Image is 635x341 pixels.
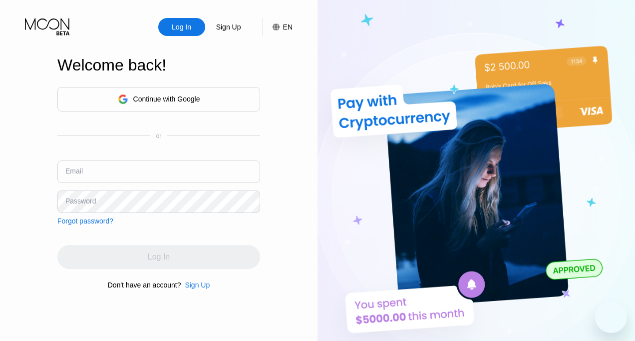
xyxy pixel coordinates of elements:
[185,281,210,289] div: Sign Up
[205,18,252,36] div: Sign Up
[262,18,293,36] div: EN
[65,167,83,175] div: Email
[595,301,627,333] iframe: Button to launch messaging window
[133,95,200,103] div: Continue with Google
[158,18,205,36] div: Log In
[57,217,113,225] div: Forgot password?
[171,22,192,32] div: Log In
[283,23,293,31] div: EN
[108,281,181,289] div: Don't have an account?
[181,281,210,289] div: Sign Up
[215,22,242,32] div: Sign Up
[57,56,260,74] div: Welcome back!
[57,87,260,111] div: Continue with Google
[156,132,162,139] div: or
[65,197,96,205] div: Password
